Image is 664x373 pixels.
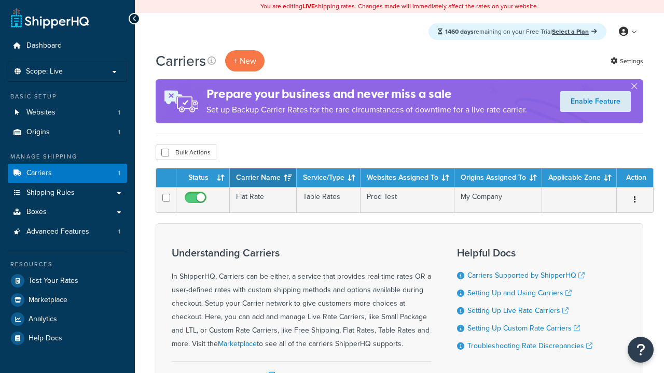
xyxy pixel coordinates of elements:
[26,128,50,137] span: Origins
[552,27,597,36] a: Select a Plan
[454,187,542,212] td: My Company
[176,168,230,187] th: Status: activate to sort column ascending
[29,277,78,285] span: Test Your Rates
[8,92,127,101] div: Basic Setup
[8,123,127,142] li: Origins
[8,271,127,290] a: Test Your Rates
[8,36,127,55] a: Dashboard
[297,187,361,212] td: Table Rates
[26,208,47,217] span: Boxes
[156,51,206,71] h1: Carriers
[560,91,631,112] a: Enable Feature
[428,23,606,40] div: remaining on your Free Trial
[8,152,127,161] div: Manage Shipping
[297,168,361,187] th: Service/Type: activate to sort column ascending
[467,340,592,351] a: Troubleshooting Rate Discrepancies
[454,168,542,187] th: Origins Assigned To: activate to sort column ascending
[26,169,52,178] span: Carriers
[542,168,617,187] th: Applicable Zone: activate to sort column ascending
[218,338,257,349] a: Marketplace
[172,247,431,351] div: In ShipperHQ, Carriers can be either, a service that provides real-time rates OR a user-defined r...
[467,288,572,298] a: Setting Up and Using Carriers
[8,310,127,328] a: Analytics
[29,296,67,305] span: Marketplace
[26,189,75,197] span: Shipping Rules
[118,227,120,236] span: 1
[361,187,454,212] td: Prod Test
[8,260,127,269] div: Resources
[230,168,297,187] th: Carrier Name: activate to sort column ascending
[206,103,527,117] p: Set up Backup Carrier Rates for the rare circumstances of downtime for a live rate carrier.
[26,227,89,236] span: Advanced Features
[26,67,63,76] span: Scope: Live
[26,41,62,50] span: Dashboard
[8,222,127,241] li: Advanced Features
[118,169,120,178] span: 1
[617,168,653,187] th: Action
[172,247,431,259] h3: Understanding Carriers
[206,85,527,103] h4: Prepare your business and never miss a sale
[26,108,56,117] span: Websites
[445,27,474,36] strong: 1460 days
[361,168,454,187] th: Websites Assigned To: activate to sort column ascending
[8,123,127,142] a: Origins 1
[11,8,89,28] a: ShipperHQ Home
[8,203,127,222] a: Boxes
[467,270,585,281] a: Carriers Supported by ShipperHQ
[302,2,315,11] b: LIVE
[156,145,216,160] button: Bulk Actions
[467,305,569,316] a: Setting Up Live Rate Carriers
[8,291,127,309] a: Marketplace
[628,337,654,363] button: Open Resource Center
[8,164,127,183] li: Carriers
[467,323,580,334] a: Setting Up Custom Rate Carriers
[156,79,206,123] img: ad-rules-rateshop-fe6ec290ccb7230408bd80ed9643f0289d75e0ffd9eb532fc0e269fcd187b520.png
[8,183,127,203] a: Shipping Rules
[8,103,127,122] a: Websites 1
[118,108,120,117] span: 1
[29,315,57,324] span: Analytics
[29,334,62,343] span: Help Docs
[8,164,127,183] a: Carriers 1
[8,329,127,348] a: Help Docs
[8,103,127,122] li: Websites
[457,247,592,259] h3: Helpful Docs
[8,222,127,241] a: Advanced Features 1
[118,128,120,137] span: 1
[230,187,297,212] td: Flat Rate
[225,50,265,71] button: + New
[611,54,643,68] a: Settings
